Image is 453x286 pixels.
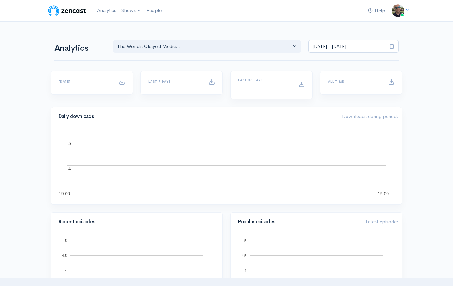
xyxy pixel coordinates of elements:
text: 4 [65,269,67,272]
h6: Last 30 days [238,79,291,82]
text: 19:00:… [59,191,76,196]
img: ZenCast Logo [47,4,87,17]
input: analytics date range selector [308,40,386,53]
text: 4 [244,269,246,272]
text: 4 [68,166,71,171]
h4: Popular episodes [238,219,358,225]
button: The World’s Okayest Medic... [113,40,301,53]
a: Analytics [95,4,119,17]
text: 4.5 [242,254,246,257]
a: Help [365,4,388,18]
iframe: gist-messenger-bubble-iframe [432,265,447,280]
h6: All time [328,80,381,83]
text: 19:00:… [378,191,394,196]
text: 5 [244,239,246,242]
a: People [144,4,164,17]
h6: Last 7 days [148,80,201,83]
text: 4.5 [62,254,67,257]
a: Shows [119,4,144,18]
text: 5 [65,239,67,242]
text: 5 [68,141,71,146]
h1: Analytics [54,44,106,53]
img: ... [392,4,404,17]
h4: Daily downloads [59,114,335,119]
h4: Recent episodes [59,219,211,225]
h6: [DATE] [59,80,111,83]
span: Downloads during period: [342,113,398,119]
svg: A chart. [59,134,394,197]
span: Latest episode: [366,219,398,225]
div: The World’s Okayest Medic... [117,43,291,50]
